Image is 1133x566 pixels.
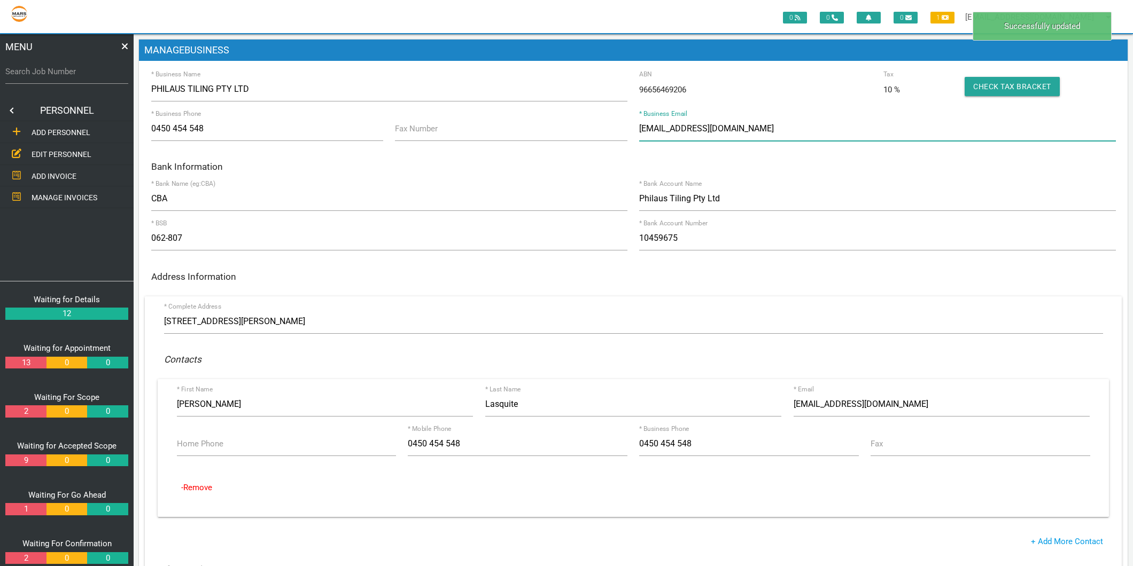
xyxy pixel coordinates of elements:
div: Successfully updated [973,12,1112,41]
span: EDIT PERSONNEL [32,150,91,159]
span: 0 [894,12,918,23]
label: * Bank Account Name [639,179,702,188]
a: 0 [87,454,128,467]
label: Tax [883,69,893,79]
label: * Bank Account Number [639,218,708,228]
a: PERSONNEL [21,100,112,121]
i: Contacts [164,354,201,365]
span: MANAGE INVOICES [32,193,97,202]
span: 1 [930,12,954,23]
label: * Mobile Phone [408,424,452,434]
a: Waiting For Confirmation [22,539,112,548]
span: MENU [5,40,33,54]
a: -Remove [181,483,212,492]
a: 12 [5,308,128,320]
a: 0 [46,552,87,564]
label: * Last Name [485,384,521,394]
a: 2 [5,405,46,418]
a: + Add More Contact [1031,536,1103,548]
label: Search Job Number [5,66,128,78]
img: s3file [11,5,28,22]
label: Fax Number [395,123,438,135]
a: 2 [5,552,46,564]
a: 0 [87,503,128,515]
span: ADD PERSONNEL [32,128,90,137]
a: 0 [46,357,87,369]
label: * BSB [151,218,167,228]
a: 0 [87,552,128,564]
a: Waiting For Go Ahead [28,490,106,500]
label: Fax [871,438,883,450]
span: 0 [783,12,807,23]
h6: Bank Information [151,162,1116,172]
a: 0 [46,405,87,418]
h6: Address Information [151,272,1116,282]
a: Waiting for Details [34,295,100,304]
a: Waiting for Appointment [24,343,111,353]
label: * Bank Name (eg:CBA) [151,179,215,188]
label: * Business Phone [151,109,201,119]
span: 96656469206 [639,84,686,96]
label: ABN [639,69,652,79]
a: 9 [5,454,46,467]
label: Home Phone [177,438,223,450]
span: MANAGE BUSINESS [144,45,229,56]
a: Waiting for Accepted Scope [17,441,117,451]
label: * Email [794,384,814,394]
span: 10 % [883,84,900,96]
label: * Complete Address [164,302,221,311]
a: 1 [5,503,46,515]
span: ADD INVOICE [32,171,76,180]
a: 13 [5,357,46,369]
a: 0 [46,503,87,515]
label: * First Name [177,384,213,394]
span: 0 [820,12,844,23]
label: * Business Name [151,69,200,79]
a: 0 [87,405,128,418]
a: Waiting For Scope [34,392,99,402]
a: 0 [46,454,87,467]
label: * Business Phone [639,424,689,434]
a: 0 [87,357,128,369]
label: * Business Email [639,109,687,119]
button: Check Tax Bracket [965,77,1060,96]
